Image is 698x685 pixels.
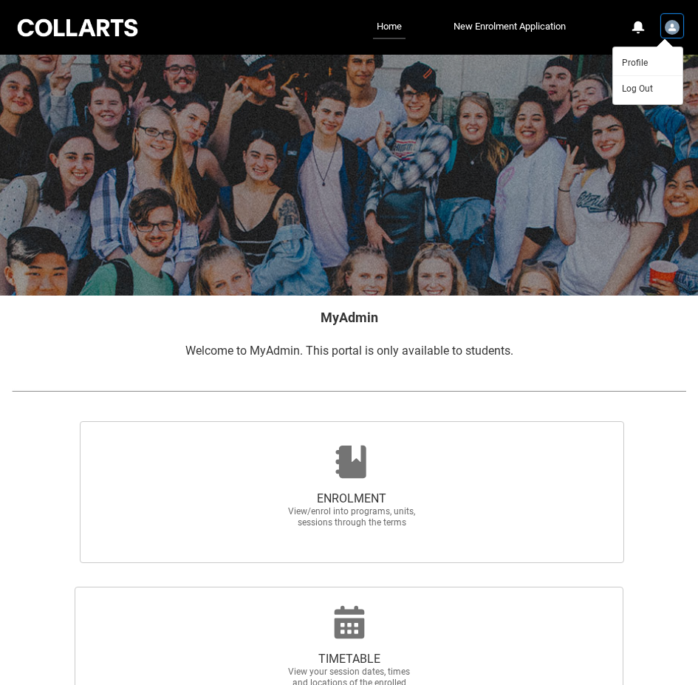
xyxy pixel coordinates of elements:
img: Student.hbaldoc.20241529 [665,20,680,35]
span: Log Out [622,82,653,95]
a: New Enrolment Application [450,16,569,38]
button: User Profile Student.hbaldoc.20241529 [661,14,683,38]
span: Profile [622,56,648,69]
span: ENROLMENT [287,491,417,506]
span: TIMETABLE [284,652,414,667]
span: Welcome to MyAdmin. This portal is only available to students. [185,344,513,358]
span: View/enrol into programs, units, sessions through the terms [287,506,417,528]
a: Home [373,16,406,39]
h2: MyAdmin [12,307,686,327]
